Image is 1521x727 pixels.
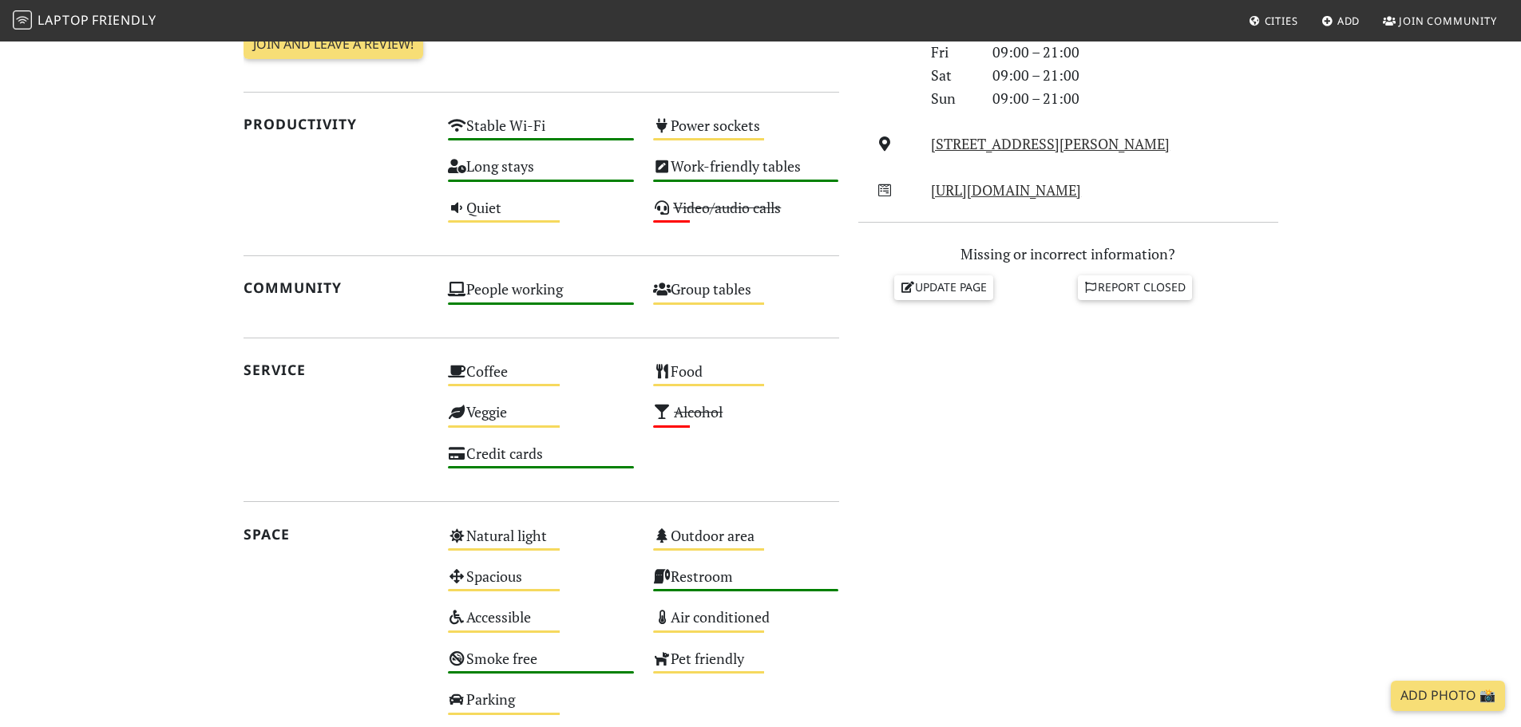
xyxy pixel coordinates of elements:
[644,563,849,604] div: Restroom
[644,113,849,153] div: Power sockets
[438,523,644,563] div: Natural light
[1242,6,1305,35] a: Cities
[644,276,849,317] div: Group tables
[438,563,644,604] div: Spacious
[13,7,156,35] a: LaptopFriendly LaptopFriendly
[438,646,644,686] div: Smoke free
[673,198,781,217] s: Video/audio calls
[931,180,1081,200] a: [URL][DOMAIN_NAME]
[244,116,430,132] h2: Productivity
[13,10,32,30] img: LaptopFriendly
[438,195,644,235] div: Quiet
[644,646,849,686] div: Pet friendly
[921,41,982,64] div: Fri
[983,41,1288,64] div: 09:00 – 21:00
[1337,14,1361,28] span: Add
[38,11,89,29] span: Laptop
[438,358,644,399] div: Coffee
[438,399,644,440] div: Veggie
[858,243,1278,266] p: Missing or incorrect information?
[438,441,644,481] div: Credit cards
[644,523,849,563] div: Outdoor area
[244,526,430,543] h2: Space
[438,686,644,727] div: Parking
[983,87,1288,110] div: 09:00 – 21:00
[1315,6,1367,35] a: Add
[674,402,723,421] s: Alcohol
[931,134,1170,153] a: [STREET_ADDRESS][PERSON_NAME]
[438,113,644,153] div: Stable Wi-Fi
[921,64,982,87] div: Sat
[438,276,644,317] div: People working
[1376,6,1503,35] a: Join Community
[644,153,849,194] div: Work-friendly tables
[921,87,982,110] div: Sun
[244,30,423,60] a: Join and leave a review!
[644,604,849,645] div: Air conditioned
[244,362,430,378] h2: Service
[894,275,993,299] a: Update page
[1078,275,1193,299] a: Report closed
[438,604,644,645] div: Accessible
[1399,14,1497,28] span: Join Community
[1265,14,1298,28] span: Cities
[438,153,644,194] div: Long stays
[644,358,849,399] div: Food
[92,11,156,29] span: Friendly
[244,279,430,296] h2: Community
[983,64,1288,87] div: 09:00 – 21:00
